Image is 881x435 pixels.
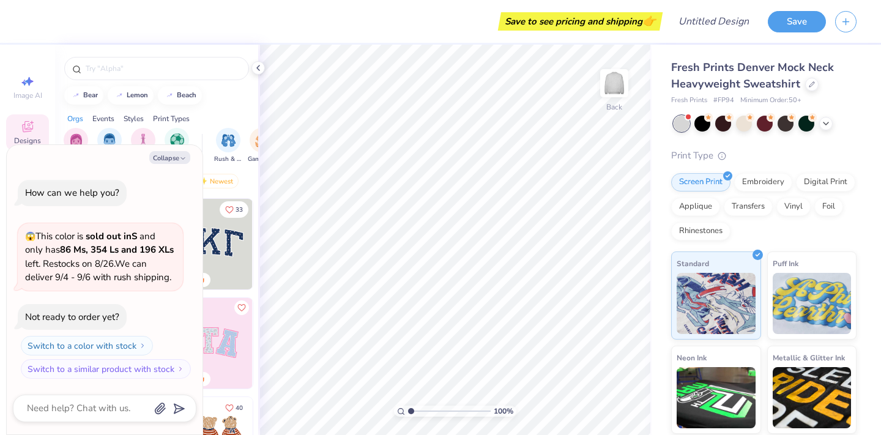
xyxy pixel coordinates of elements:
button: Switch to a similar product with stock [21,359,191,379]
span: Standard [677,257,709,270]
strong: sold out in S [86,230,137,242]
span: Fresh Prints Denver Mock Neck Heavyweight Sweatshirt [671,60,834,91]
div: Events [92,113,114,124]
button: Switch to a color with stock [21,336,153,355]
img: Neon Ink [677,367,756,428]
div: beach [177,92,196,99]
span: 100 % [494,406,513,417]
input: Try "Alpha" [84,62,241,75]
div: Foil [814,198,843,216]
img: 3b9aba4f-e317-4aa7-a679-c95a879539bd [162,199,253,289]
div: Orgs [67,113,83,124]
img: Game Day Image [255,133,269,147]
div: Save to see pricing and shipping [501,12,660,31]
div: filter for Sports [165,128,189,164]
button: Like [220,400,248,416]
div: Digital Print [796,173,855,191]
img: Standard [677,273,756,334]
button: filter button [96,128,124,164]
button: Like [220,201,248,218]
img: 5ee11766-d822-42f5-ad4e-763472bf8dcf [252,298,343,389]
span: Game Day [248,155,276,164]
button: bear [64,86,103,105]
div: filter for Club [131,128,155,164]
div: Transfers [724,198,773,216]
button: filter button [248,128,276,164]
img: Puff Ink [773,273,852,334]
span: Neon Ink [677,351,707,364]
div: filter for Rush & Bid [214,128,242,164]
div: Not ready to order yet? [25,311,119,323]
div: filter for Game Day [248,128,276,164]
img: Sports Image [170,133,184,147]
div: filter for Fraternity [96,128,124,164]
div: Newest [192,174,239,188]
div: lemon [127,92,148,99]
button: lemon [108,86,154,105]
span: # FP94 [713,95,734,106]
div: Back [606,102,622,113]
div: Print Types [153,113,190,124]
span: 40 [236,405,243,411]
img: edfb13fc-0e43-44eb-bea2-bf7fc0dd67f9 [252,199,343,289]
input: Untitled Design [669,9,759,34]
div: Screen Print [671,173,730,191]
span: Designs [14,136,41,146]
div: Styles [124,113,144,124]
span: Metallic & Glitter Ink [773,351,845,364]
span: 33 [236,207,243,213]
img: Sorority Image [69,133,83,147]
span: This color is and only has left . Restocks on 8/26. We can deliver 9/4 - 9/6 with rush shipping. [25,230,174,284]
img: Club Image [136,133,150,147]
div: How can we help you? [25,187,119,199]
span: Minimum Order: 50 + [740,95,801,106]
img: Rush & Bid Image [221,133,236,147]
img: trend_line.gif [165,92,174,99]
img: 9980f5e8-e6a1-4b4a-8839-2b0e9349023c [162,298,253,389]
img: Switch to a similar product with stock [177,365,184,373]
img: Switch to a color with stock [139,342,146,349]
span: Rush & Bid [214,155,242,164]
button: filter button [64,128,88,164]
button: filter button [131,128,155,164]
button: Collapse [149,151,190,164]
div: Applique [671,198,720,216]
div: Print Type [671,149,857,163]
span: Puff Ink [773,257,798,270]
button: filter button [165,128,189,164]
img: Fraternity Image [103,133,116,147]
button: Like [234,300,249,315]
span: 👉 [642,13,656,28]
span: 😱 [25,231,35,242]
img: Back [602,71,626,95]
div: filter for Sorority [64,128,88,164]
div: Rhinestones [671,222,730,240]
img: trend_line.gif [71,92,81,99]
span: Image AI [13,91,42,100]
div: Vinyl [776,198,811,216]
img: Metallic & Glitter Ink [773,367,852,428]
img: trend_line.gif [114,92,124,99]
span: Fresh Prints [671,95,707,106]
strong: 86 Ms, 354 Ls and 196 XLs [60,244,174,256]
button: filter button [214,128,242,164]
button: beach [158,86,202,105]
div: Embroidery [734,173,792,191]
div: bear [83,92,98,99]
button: Save [768,11,826,32]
